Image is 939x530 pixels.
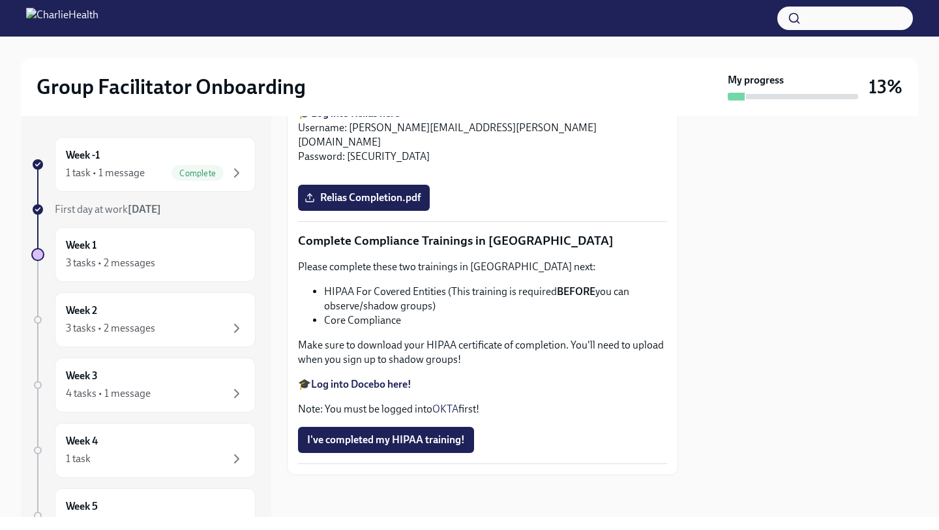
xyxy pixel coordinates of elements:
[66,148,100,163] h6: Week -1
[298,185,430,211] label: Relias Completion.pdf
[66,434,98,448] h6: Week 4
[298,260,667,274] p: Please complete these two trainings in [GEOGRAPHIC_DATA] next:
[869,75,902,99] h3: 13%
[298,338,667,367] p: Make sure to download your HIPAA certificate of completion. You'll need to upload when you sign u...
[66,321,155,335] div: 3 tasks • 2 messages
[66,499,98,514] h6: Week 5
[324,285,667,313] li: HIPAA For Covered Entities (This training is required you can observe/shadow groups)
[31,358,256,413] a: Week 34 tasks • 1 message
[66,304,97,318] h6: Week 2
[55,203,161,215] span: First day at work
[324,313,667,328] li: Core Compliance
[31,423,256,478] a: Week 41 task
[298,377,667,392] p: 🎓
[66,369,98,383] h6: Week 3
[66,452,91,466] div: 1 task
[26,8,98,29] img: CharlieHealth
[307,433,465,446] span: I've completed my HIPAA training!
[298,106,667,164] p: 🎓 Username: [PERSON_NAME][EMAIL_ADDRESS][PERSON_NAME][DOMAIN_NAME] Password: [SECURITY_DATA]
[66,256,155,270] div: 3 tasks • 2 messages
[31,292,256,347] a: Week 23 tasks • 2 messages
[66,166,145,180] div: 1 task • 1 message
[31,137,256,192] a: Week -11 task • 1 messageComplete
[128,203,161,215] strong: [DATE]
[311,378,411,390] a: Log into Docebo here!
[298,232,667,249] p: Complete Compliance Trainings in [GEOGRAPHIC_DATA]
[171,168,224,178] span: Complete
[37,74,306,100] h2: Group Facilitator Onboarding
[31,202,256,217] a: First day at work[DATE]
[557,285,595,298] strong: BEFORE
[432,403,458,415] a: OKTA
[31,227,256,282] a: Week 13 tasks • 2 messages
[298,402,667,416] p: Note: You must be logged into first!
[728,73,784,87] strong: My progress
[307,191,421,204] span: Relias Completion.pdf
[66,386,151,401] div: 4 tasks • 1 message
[298,427,474,453] button: I've completed my HIPAA training!
[66,238,97,253] h6: Week 1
